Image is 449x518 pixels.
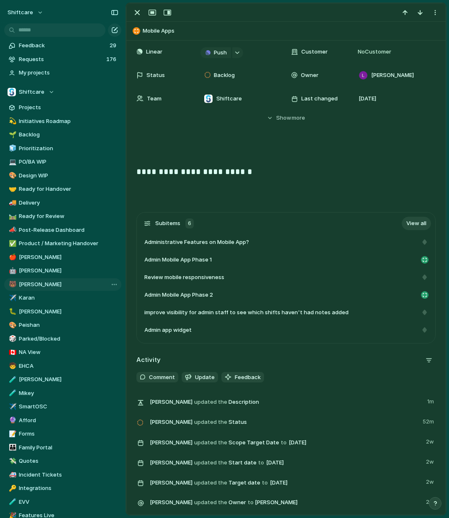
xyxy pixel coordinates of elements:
[268,478,290,488] span: [DATE]
[19,226,118,234] span: Post-Release Dashboard
[4,264,121,277] a: 🤖[PERSON_NAME]
[146,71,165,79] span: Status
[426,456,436,466] span: 2w
[4,210,121,223] a: 🛤️Ready for Review
[4,183,121,195] a: 🤝Ready for Handover
[9,497,15,507] div: 🧪
[19,389,118,397] span: Mikey
[19,457,118,465] span: Quotes
[150,498,192,507] span: [PERSON_NAME]
[235,373,261,382] span: Feedback
[9,198,15,208] div: 🚚
[4,319,121,331] a: 🎨Peishan
[9,293,15,303] div: ✈️
[8,348,16,356] button: 🇨🇦
[426,476,436,486] span: 2w
[143,27,442,35] span: Mobile Apps
[8,444,16,452] button: 👪
[4,67,121,79] a: My projects
[19,375,118,384] span: [PERSON_NAME]
[19,199,118,207] span: Delivery
[4,360,121,372] a: 🧒EHCA
[144,256,212,264] span: Admin Mobile App Phase 1
[194,439,227,447] span: updated the
[4,305,121,318] a: 🐛[PERSON_NAME]
[8,430,16,438] button: 📝
[9,348,15,357] div: 🇨🇦
[4,237,121,250] a: ✅Product / Marketing Handover
[4,224,121,236] a: 📣Post-Release Dashboard
[19,144,118,153] span: Prioritization
[19,444,118,452] span: Family Portal
[19,267,118,275] span: [PERSON_NAME]
[150,439,192,447] span: [PERSON_NAME]
[8,321,16,329] button: 🎨
[9,429,15,439] div: 📝
[423,416,436,426] span: 52m
[144,308,349,317] span: improve visibility for admin staff to see which shifts haven't had notes added
[402,217,431,230] a: View all
[4,400,121,413] div: ✈️SmartOSC
[8,185,16,193] button: 🤝
[8,308,16,316] button: 🐛
[4,387,121,400] div: 🧪Mikey
[4,197,121,209] div: 🚚Delivery
[144,291,213,299] span: Admin Mobile App Phase 2
[8,8,33,17] span: shiftcare
[9,443,15,452] div: 👪
[4,156,121,168] a: 💻PO/BA WIP
[301,71,318,79] span: Owner
[194,459,227,467] span: updated the
[9,185,15,194] div: 🤝
[150,496,421,508] span: Owner
[150,416,418,428] span: Status
[8,239,16,248] button: ✅
[4,169,121,182] a: 🎨Design WIP
[9,321,15,330] div: 🎨
[9,252,15,262] div: 🍎
[150,476,421,489] span: Target date
[106,55,118,64] span: 176
[8,144,16,153] button: 🧊
[4,346,121,359] a: 🇨🇦NA View
[301,95,338,103] span: Last changed
[9,388,15,398] div: 🧪
[8,335,16,343] button: 🎲
[9,130,15,140] div: 🌱
[9,470,15,480] div: 🚑
[9,212,15,221] div: 🛤️
[4,128,121,141] div: 🌱Backlog
[301,48,328,56] span: Customer
[4,333,121,345] a: 🎲Parked/Blocked
[4,278,121,291] a: 🐻[PERSON_NAME]
[194,479,227,487] span: updated the
[185,218,194,228] div: 6
[19,131,118,139] span: Backlog
[4,292,121,304] a: ✈️Karan
[19,294,118,302] span: Karan
[136,372,178,383] button: Comment
[216,95,242,103] span: Shiftcare
[19,308,118,316] span: [PERSON_NAME]
[19,185,118,193] span: Ready for Handover
[19,117,118,126] span: Initiatives Roadmap
[4,373,121,386] div: 🧪[PERSON_NAME]
[214,71,235,79] span: Backlog
[8,131,16,139] button: 🌱
[182,372,218,383] button: Update
[4,428,121,440] a: 📝Forms
[19,172,118,180] span: Design WIP
[4,142,121,155] a: 🧊Prioritization
[4,482,121,495] div: 🔑Integrations
[4,251,121,264] a: 🍎[PERSON_NAME]
[9,361,15,371] div: 🧒
[8,362,16,370] button: 🧒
